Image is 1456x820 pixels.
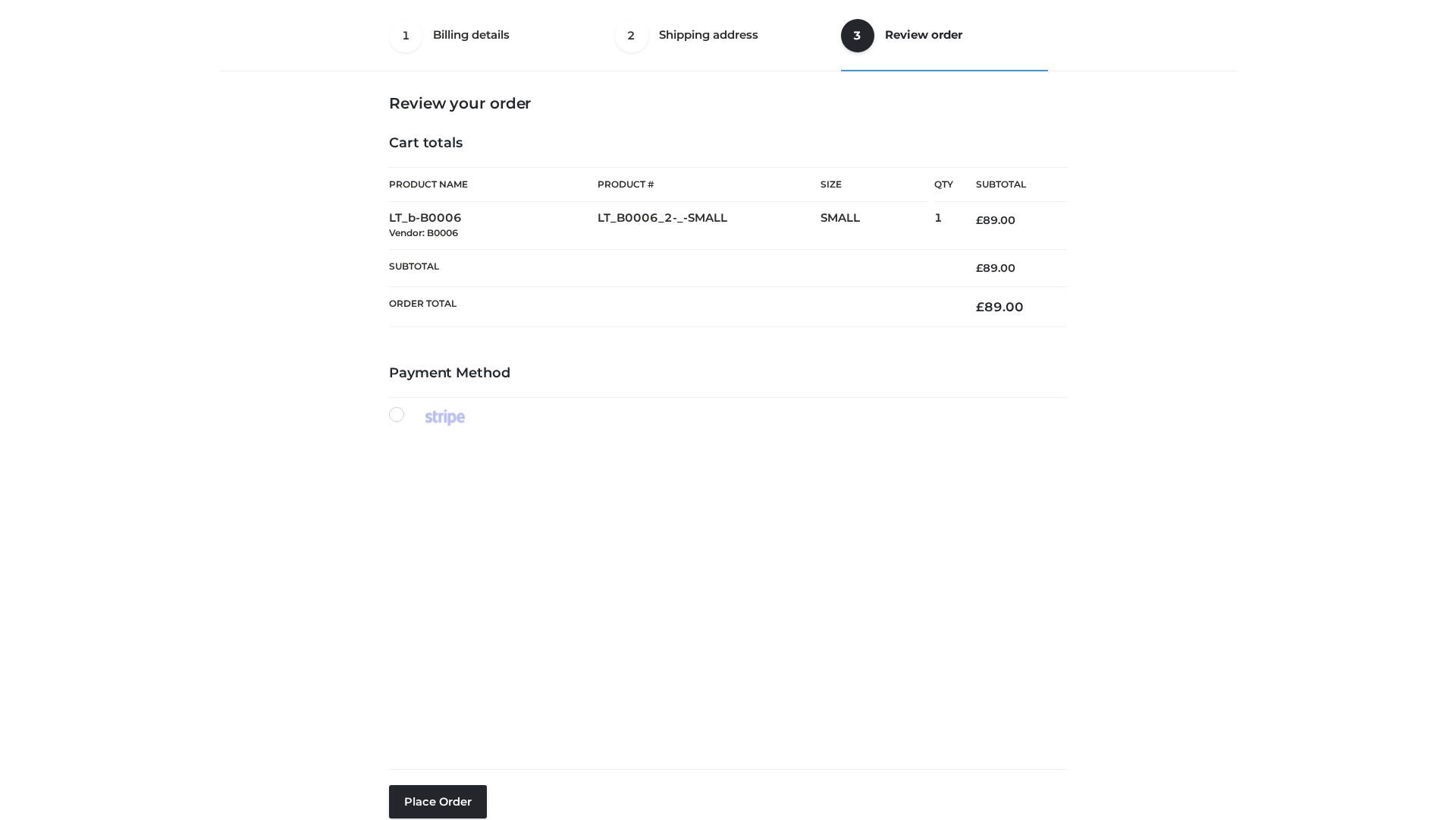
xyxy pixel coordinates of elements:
bdi: 89.00 [976,299,1024,314]
th: Order Total [389,287,953,327]
h4: Cart totals [389,135,1067,152]
td: LT_b-B0006 [389,202,598,250]
span: £ [976,299,984,314]
th: Subtotal [389,249,953,286]
th: Qty [934,167,953,202]
span: £ [976,213,983,227]
span: £ [976,261,983,275]
td: SMALL [821,202,934,250]
iframe: Secure payment input frame [386,423,1064,757]
th: Size [821,168,927,202]
h4: Payment Method [389,365,1067,382]
bdi: 89.00 [976,213,1015,227]
h3: Review your order [389,94,1067,112]
th: Product Name [389,167,598,202]
th: Product # [598,167,821,202]
td: LT_B0006_2-_-SMALL [598,202,821,250]
th: Subtotal [953,168,1067,202]
td: 1 [934,202,953,250]
button: Place order [389,785,487,818]
small: Vendor: B0006 [389,227,458,238]
bdi: 89.00 [976,261,1015,275]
